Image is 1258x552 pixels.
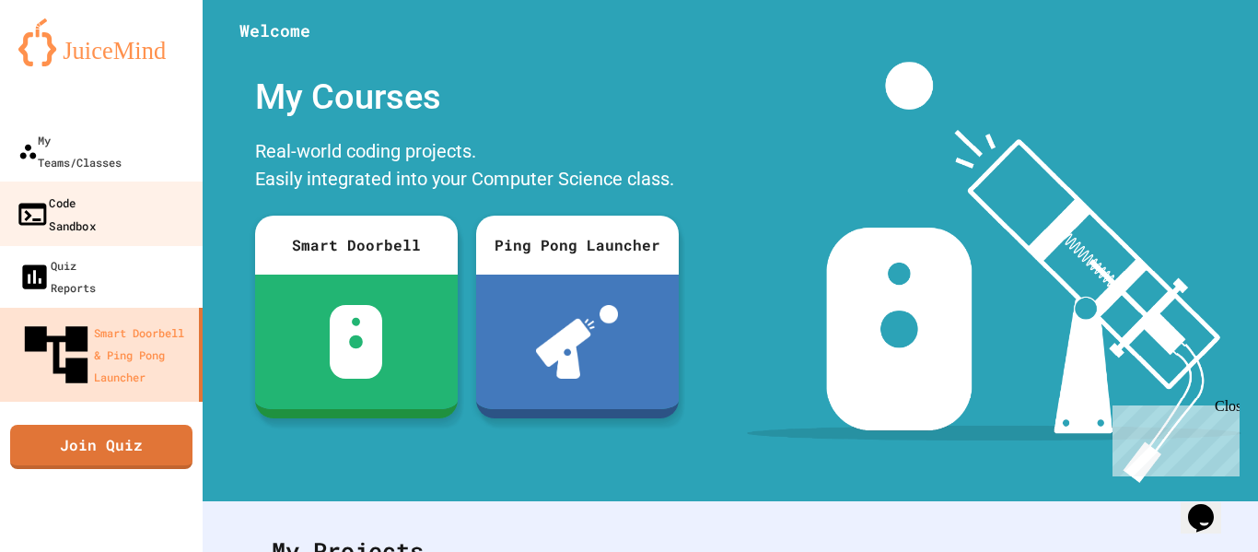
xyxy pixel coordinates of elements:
[18,129,122,173] div: My Teams/Classes
[10,425,192,469] a: Join Quiz
[330,305,382,379] img: sdb-white.svg
[255,216,458,275] div: Smart Doorbell
[7,7,127,117] div: Chat with us now!Close
[16,191,96,236] div: Code Sandbox
[747,62,1241,483] img: banner-image-my-projects.png
[18,18,184,66] img: logo-orange.svg
[246,133,688,202] div: Real-world coding projects. Easily integrated into your Computer Science class.
[1105,398,1240,476] iframe: chat widget
[246,62,688,133] div: My Courses
[536,305,618,379] img: ppl-with-ball.png
[1181,478,1240,534] iframe: chat widget
[18,317,192,393] div: Smart Doorbell & Ping Pong Launcher
[18,254,96,299] div: Quiz Reports
[476,216,679,275] div: Ping Pong Launcher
